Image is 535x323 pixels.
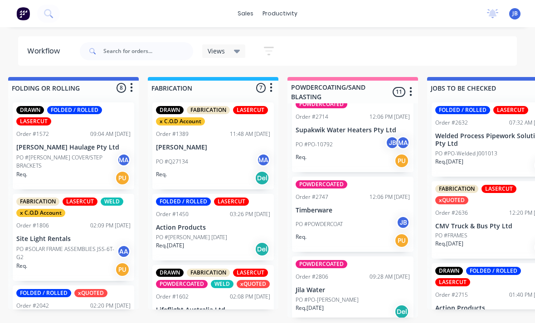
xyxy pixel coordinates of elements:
[292,85,413,172] div: POWDERCOATEDOrder #271412:06 PM [DATE]Supakwik Water Heaters Pty LtdPO #PO-10792JBMAReq.PU
[156,130,189,138] div: Order #1389
[296,113,328,121] div: Order #2714
[435,149,497,158] p: PO #PO-Welded J001013
[16,209,65,217] div: x C.O.D Account
[187,269,230,277] div: FABRICATION
[74,289,107,297] div: xQUOTED
[435,278,470,286] div: LASERCUT
[90,130,131,138] div: 09:04 AM [DATE]
[435,291,468,299] div: Order #2715
[16,198,59,206] div: FABRICATION
[156,241,184,250] p: Req. [DATE]
[292,256,413,323] div: POWDERCOATEDOrder #280609:28 AM [DATE]Jila WaterPO #PO-[PERSON_NAME]Req.[DATE]Del
[394,304,409,319] div: Del
[47,106,102,114] div: FOLDED / ROLLED
[16,117,51,125] div: LASERCUT
[156,224,270,231] p: Action Products
[90,222,131,230] div: 02:09 PM [DATE]
[233,269,268,277] div: LASERCUT
[292,177,413,252] div: POWDERCOATEDOrder #274712:06 PM [DATE]TimberwarePO #POWDERCOATJBReq.PU
[16,130,49,138] div: Order #1572
[370,193,410,201] div: 12:06 PM [DATE]
[435,267,463,275] div: DRAWN
[90,302,131,310] div: 02:20 PM [DATE]
[115,262,130,277] div: PU
[16,235,131,243] p: Site Light Rentals
[296,220,343,228] p: PO #POWDERCOAT
[156,233,227,241] p: PO #[PERSON_NAME] [DATE]
[103,42,193,60] input: Search for orders...
[16,245,117,261] p: PO #SOLAR FRAME ASSEMBLIES JSS-6T-G2
[394,154,409,168] div: PU
[152,102,274,189] div: DRAWNFABRICATIONLASERCUTx C.O.D AccountOrder #138911:48 AM [DATE][PERSON_NAME]PO #Q27134MAReq.Del
[370,273,410,281] div: 09:28 AM [DATE]
[257,153,270,167] div: MA
[512,10,518,18] span: JB
[296,153,306,161] p: Req.
[13,194,134,281] div: FABRICATIONLASERCUTWELDx C.O.D AccountOrder #180602:09 PM [DATE]Site Light RentalsPO #SOLAR FRAME...
[296,180,347,188] div: POWDERCOATED
[27,46,64,57] div: Workflow
[435,231,467,240] p: PO #FRAMES
[230,210,270,218] div: 03:26 PM [DATE]
[385,136,399,149] div: JB
[156,117,205,125] div: x C.O.D Account
[255,171,269,185] div: Del
[156,106,184,114] div: DRAWN
[16,262,27,270] p: Req.
[296,100,347,108] div: POWDERCOATED
[16,289,71,297] div: FOLDED / ROLLED
[435,119,468,127] div: Order #2632
[117,245,131,258] div: AA
[16,170,27,178] p: Req.
[493,106,528,114] div: LASERCUT
[435,209,468,217] div: Order #2636
[16,222,49,230] div: Order #1806
[156,306,270,314] p: Lifeflight Australia Ltd
[101,198,123,206] div: WELD
[435,185,478,193] div: FABRICATION
[156,210,189,218] div: Order #1450
[230,130,270,138] div: 11:48 AM [DATE]
[211,280,233,288] div: WELD
[396,136,410,149] div: MA
[296,304,324,312] p: Req. [DATE]
[152,194,274,260] div: FOLDED / ROLLEDLASERCUTOrder #145003:26 PM [DATE]Action ProductsPO #[PERSON_NAME] [DATE]Req.[DATE...
[296,273,328,281] div: Order #2806
[296,126,410,134] p: Supakwik Water Heaters Pty Ltd
[296,260,347,268] div: POWDERCOATED
[435,240,463,248] p: Req. [DATE]
[466,267,521,275] div: FOLDED / ROLLED
[16,106,44,114] div: DRAWN
[296,296,359,304] p: PO #PO-[PERSON_NAME]
[296,193,328,201] div: Order #2747
[16,154,117,170] p: PO #[PERSON_NAME] COVER/STEP BRACKETS
[16,302,49,310] div: Order #2042
[117,153,131,167] div: MA
[156,269,184,277] div: DRAWN
[296,207,410,214] p: Timberware
[296,233,306,241] p: Req.
[16,7,30,20] img: Factory
[233,7,258,20] div: sales
[255,242,269,256] div: Del
[115,171,130,185] div: PU
[63,198,97,206] div: LASERCUT
[481,185,516,193] div: LASERCUT
[214,198,249,206] div: LASERCUT
[296,140,333,149] p: PO #PO-10792
[187,106,230,114] div: FABRICATION
[237,280,270,288] div: xQUOTED
[156,144,270,151] p: [PERSON_NAME]
[156,293,189,301] div: Order #1602
[156,280,208,288] div: POWDERCOATED
[396,216,410,229] div: JB
[16,144,131,151] p: [PERSON_NAME] Haulage Pty Ltd
[296,286,410,294] p: Jila Water
[370,113,410,121] div: 12:06 PM [DATE]
[258,7,302,20] div: productivity
[156,198,211,206] div: FOLDED / ROLLED
[435,158,463,166] p: Req. [DATE]
[233,106,268,114] div: LASERCUT
[394,233,409,248] div: PU
[435,106,490,114] div: FOLDED / ROLLED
